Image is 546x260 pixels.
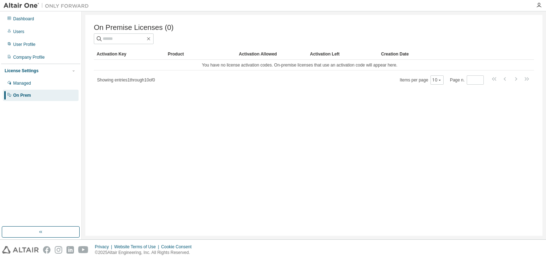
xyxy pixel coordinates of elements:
div: Company Profile [13,54,45,60]
span: On Premise Licenses (0) [94,23,173,32]
img: youtube.svg [78,246,89,254]
span: Page n. [450,75,484,85]
span: Showing entries 1 through 10 of 0 [97,78,155,83]
div: Users [13,29,24,35]
div: Cookie Consent [161,244,196,250]
div: Website Terms of Use [114,244,161,250]
div: Creation Date [381,48,503,60]
div: Privacy [95,244,114,250]
div: User Profile [13,42,36,47]
div: Activation Key [97,48,162,60]
img: Altair One [4,2,92,9]
img: linkedin.svg [66,246,74,254]
img: instagram.svg [55,246,62,254]
div: On Prem [13,92,31,98]
div: Activation Left [310,48,375,60]
span: Items per page [400,75,444,85]
img: altair_logo.svg [2,246,39,254]
div: License Settings [5,68,38,74]
div: Dashboard [13,16,34,22]
div: Activation Allowed [239,48,304,60]
p: © 2025 Altair Engineering, Inc. All Rights Reserved. [95,250,196,256]
div: Product [168,48,233,60]
div: Managed [13,80,31,86]
button: 10 [432,77,442,83]
img: facebook.svg [43,246,50,254]
td: You have no license activation codes. On-premise licenses that use an activation code will appear... [94,60,505,70]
